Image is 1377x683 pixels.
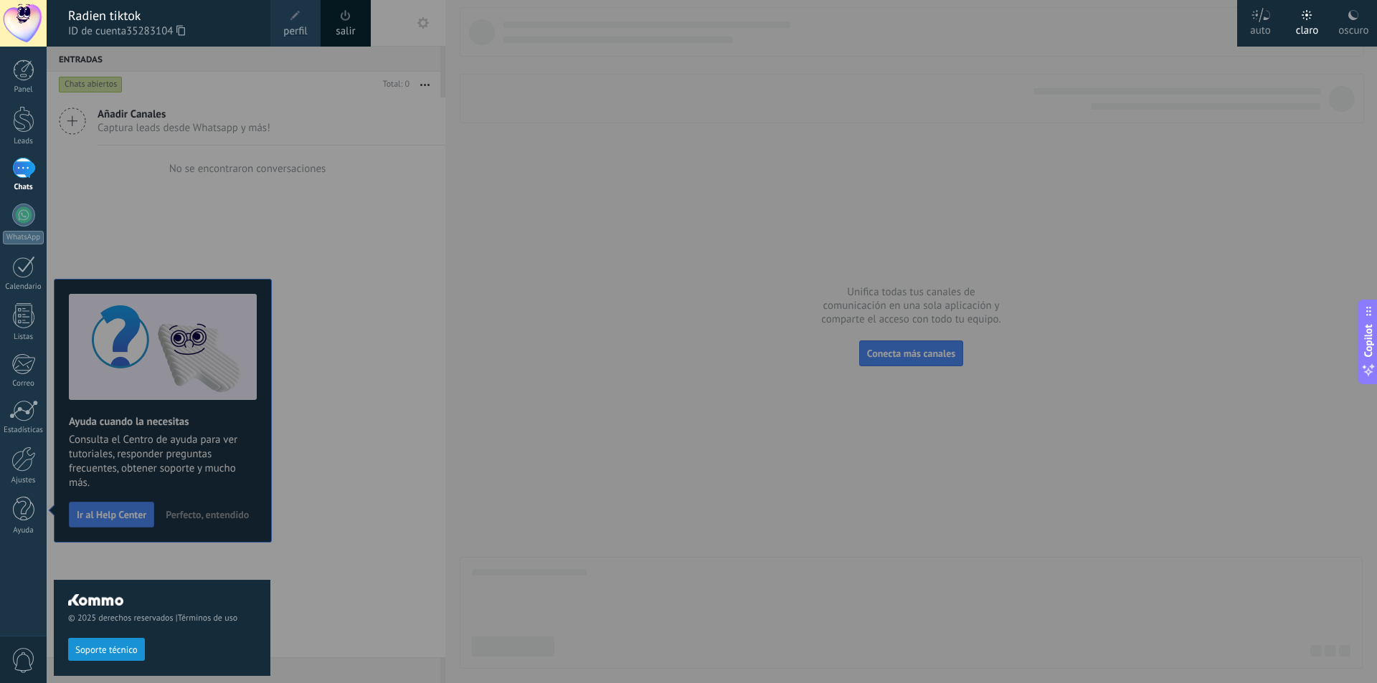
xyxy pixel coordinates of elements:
div: Leads [3,137,44,146]
a: salir [336,24,355,39]
div: Panel [3,85,44,95]
div: Listas [3,333,44,342]
div: Ayuda [3,526,44,535]
button: Soporte técnico [68,638,145,661]
div: Chats [3,183,44,192]
div: Calendario [3,282,44,292]
div: WhatsApp [3,231,44,244]
div: Estadísticas [3,426,44,435]
div: Radien tiktok [68,8,256,24]
div: Ajustes [3,476,44,485]
div: oscuro [1338,9,1368,47]
span: perfil [283,24,307,39]
div: Correo [3,379,44,388]
span: Soporte técnico [75,645,138,655]
a: Soporte técnico [68,644,145,654]
span: Copilot [1361,324,1376,357]
span: ID de cuenta [68,24,256,39]
div: claro [1296,9,1319,47]
div: auto [1250,9,1271,47]
span: © 2025 derechos reservados | [68,613,256,624]
span: 35283104 [126,24,185,39]
a: Términos de uso [178,613,237,624]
